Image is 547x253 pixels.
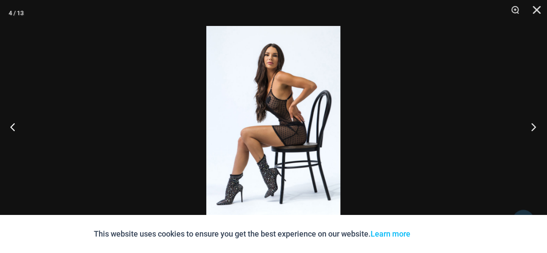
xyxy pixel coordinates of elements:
img: Delta Black Hearts 5612 Dress 14 [206,26,340,227]
p: This website uses cookies to ensure you get the best experience on our website. [94,227,410,240]
button: Accept [417,224,454,244]
a: Learn more [371,229,410,238]
div: 4 / 13 [9,6,24,19]
button: Next [515,105,547,148]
